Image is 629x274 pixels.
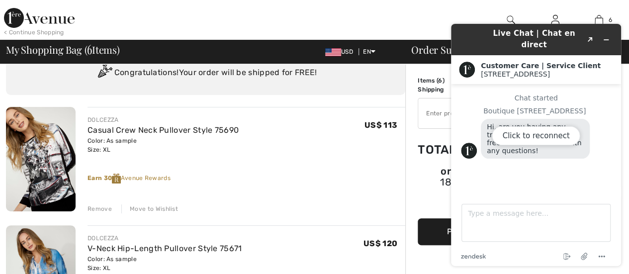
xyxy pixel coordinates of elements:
span: 6 [608,15,612,24]
span: USD [325,48,357,55]
span: My Shopping Bag ( Items) [6,45,120,55]
span: 6 [87,42,92,55]
span: US$ 113 [364,120,397,130]
span: EN [363,48,375,55]
img: US Dollar [325,48,341,56]
div: or 4 payments ofUS$ 188.00withSezzle Click to learn more about Sezzle [418,167,567,192]
div: Color: As sample Size: XL [88,255,242,273]
strong: Earn 30 [88,175,121,182]
img: My Info [551,14,559,26]
iframe: Find more information here [443,16,629,274]
button: Proceed to Payment [418,218,567,245]
iframe: PayPal-paypal [418,192,567,215]
div: or 4 payments of with [418,167,567,189]
div: Order Summary [399,45,623,55]
img: search the website [507,14,515,26]
span: Chat [22,7,42,16]
img: Casual Crew Neck Pullover Style 75690 [6,107,76,211]
div: < Continue Shopping [4,28,64,37]
div: Congratulations! Your order will be shipped for FREE! [18,63,393,83]
td: Items ( ) [418,76,471,85]
input: Promo code [418,98,539,128]
img: My Bag [595,14,603,26]
td: Shipping [418,85,471,94]
div: DOLCEZZA [88,234,242,243]
span: US$ 120 [363,239,397,248]
td: Total [418,133,471,167]
div: DOLCEZZA [88,115,239,124]
img: 1ère Avenue [4,8,75,28]
div: Avenue Rewards [88,174,405,183]
a: V-Neck Hip-Length Pullover Style 75671 [88,244,242,253]
div: Color: As sample Size: XL [88,136,239,154]
a: Sign In [551,15,559,24]
img: Reward-Logo.svg [112,174,121,183]
span: 6 [438,77,442,84]
img: Congratulation2.svg [94,63,114,83]
span: US$ 188.00 [440,165,544,188]
a: 6 [577,14,621,26]
a: Casual Crew Neck Pullover Style 75690 [88,125,239,135]
div: Remove [88,204,112,213]
div: Move to Wishlist [121,204,178,213]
